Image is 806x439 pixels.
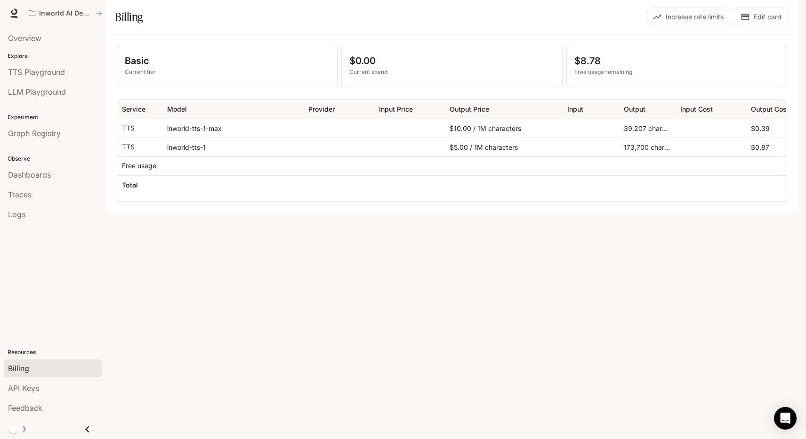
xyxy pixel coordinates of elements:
div: Open Intercom Messenger [774,407,797,430]
p: TTS [122,123,135,133]
p: Basic [125,54,330,68]
div: Service [122,105,145,113]
div: 39,207 characters [619,119,676,138]
div: Input Cost [680,105,713,113]
p: Current tier [125,68,330,76]
div: inworld-tts-1-max [162,119,304,138]
p: Inworld AI Demos [39,9,92,17]
p: TTS [122,142,135,152]
p: Current spend [349,68,554,76]
p: $8.78 [574,54,779,68]
div: $5.00 / 1M characters [445,138,563,156]
div: Input [567,105,583,113]
div: Input Price [379,105,413,113]
div: $10.00 / 1M characters [445,119,563,138]
div: 173,700 characters [619,138,676,156]
div: Provider [308,105,335,113]
button: Edit card [735,8,789,26]
button: All workspaces [24,4,106,23]
div: Output Price [450,105,489,113]
div: Model [167,105,187,113]
p: Free usage remaining [574,68,779,76]
p: $0.00 [349,54,554,68]
button: Increase rate limits [647,8,731,26]
h6: Total [122,180,138,190]
div: inworld-tts-1 [162,138,304,156]
div: Output [624,105,645,113]
p: Free usage [122,161,156,171]
div: Output Cost [751,105,789,113]
h1: Billing [115,8,143,26]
